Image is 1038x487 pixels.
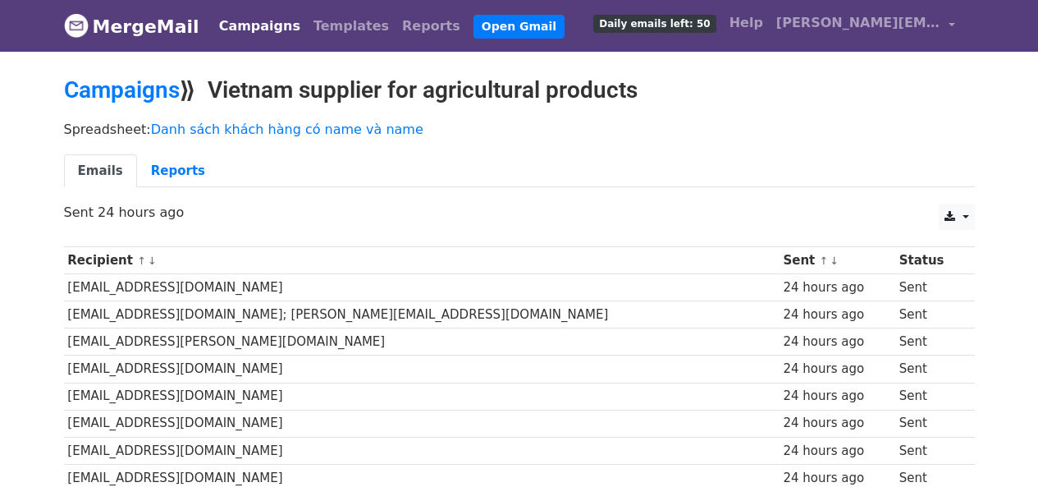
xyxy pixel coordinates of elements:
td: Sent [895,301,964,328]
a: Danh sách khách hàng có name và name [151,122,423,137]
a: [PERSON_NAME][EMAIL_ADDRESS][DOMAIN_NAME] [770,7,962,45]
a: ↓ [148,255,157,267]
div: 24 hours ago [783,414,891,433]
a: ↑ [137,255,146,267]
td: [EMAIL_ADDRESS][DOMAIN_NAME] [64,437,780,464]
p: Spreadsheet: [64,121,975,138]
td: Sent [895,328,964,356]
a: ↑ [819,255,828,267]
a: Daily emails left: 50 [587,7,722,39]
td: [EMAIL_ADDRESS][DOMAIN_NAME]; [PERSON_NAME][EMAIL_ADDRESS][DOMAIN_NAME] [64,301,780,328]
div: 24 hours ago [783,387,891,406]
h2: ⟫ Vietnam supplier for agricultural products [64,76,975,104]
span: Daily emails left: 50 [593,15,716,33]
td: [EMAIL_ADDRESS][DOMAIN_NAME] [64,383,780,410]
a: Reports [137,154,219,188]
div: 24 hours ago [783,306,891,324]
div: 24 hours ago [783,278,891,297]
td: [EMAIL_ADDRESS][DOMAIN_NAME] [64,356,780,383]
div: 24 hours ago [783,333,891,351]
a: Reports [396,10,467,43]
td: [EMAIL_ADDRESS][DOMAIN_NAME] [64,274,780,301]
a: ↓ [830,255,839,267]
th: Sent [780,247,895,274]
span: [PERSON_NAME][EMAIL_ADDRESS][DOMAIN_NAME] [776,13,940,33]
a: MergeMail [64,9,199,44]
a: Emails [64,154,137,188]
td: Sent [895,437,964,464]
a: Campaigns [213,10,307,43]
img: MergeMail logo [64,13,89,38]
td: Sent [895,274,964,301]
a: Open Gmail [473,15,565,39]
td: [EMAIL_ADDRESS][DOMAIN_NAME] [64,410,780,437]
td: [EMAIL_ADDRESS][PERSON_NAME][DOMAIN_NAME] [64,328,780,356]
div: 24 hours ago [783,360,891,379]
th: Status [895,247,964,274]
p: Sent 24 hours ago [64,204,975,221]
a: Campaigns [64,76,180,103]
a: Templates [307,10,396,43]
a: Help [723,7,770,39]
td: Sent [895,356,964,383]
th: Recipient [64,247,780,274]
div: 24 hours ago [783,442,891,461]
td: Sent [895,383,964,410]
td: Sent [895,410,964,437]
